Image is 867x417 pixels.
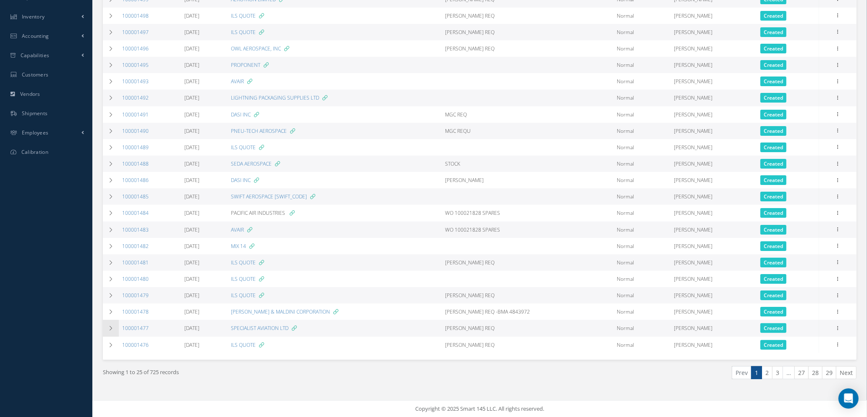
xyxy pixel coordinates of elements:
span: Inventory [22,13,45,20]
a: SWIFT AEROSPACE [SWIFT_CODE] [231,193,307,200]
span: Created [760,192,786,201]
span: Shipments [22,110,48,117]
div: Open Intercom Messenger [838,388,859,409]
a: 100001490 [122,127,149,135]
td: STOCK [442,156,613,172]
td: [PERSON_NAME] [671,139,757,156]
td: Normal [613,271,671,287]
span: Created [760,175,786,185]
td: Normal [613,123,671,139]
td: [PERSON_NAME] [671,337,757,353]
td: [DATE] [181,8,227,24]
a: 100001481 [122,259,149,266]
td: [PERSON_NAME] [671,238,757,254]
td: Normal [613,188,671,205]
td: [PERSON_NAME] REQ [442,320,613,336]
td: MGC REQU [442,123,613,139]
span: Created [760,307,786,317]
div: Copyright © 2025 Smart 145 LLC. All rights reserved. [101,405,859,413]
a: 100001483 [122,226,149,233]
td: [PERSON_NAME] [671,57,757,73]
a: [PERSON_NAME] & MALDINI CORPORATION [231,308,330,315]
td: [PERSON_NAME] REQ -BMA 4843972 [442,304,613,320]
td: [PERSON_NAME] [671,320,757,336]
td: [DATE] [181,205,227,221]
a: 100001492 [122,94,149,101]
td: [PERSON_NAME] [671,287,757,304]
a: 100001478 [122,308,149,315]
td: Normal [613,238,671,254]
a: 100001498 [122,12,149,19]
a: LIGHTNING PACKAGING SUPPLIES LTD [231,94,319,101]
td: Normal [613,40,671,57]
td: [PERSON_NAME] REQ [442,8,613,24]
a: ILS QUOTE [231,259,256,266]
span: Created [760,225,786,235]
a: DASI INC [231,177,251,184]
td: [PERSON_NAME] [442,172,613,188]
a: OWL AEROSPACE, INC [231,45,281,52]
span: Created [760,93,786,103]
td: Normal [613,90,671,106]
td: [PERSON_NAME] REQ [442,254,613,271]
a: 100001488 [122,160,149,167]
td: [DATE] [181,337,227,353]
td: Normal [613,57,671,73]
td: [DATE] [181,222,227,238]
span: Created [760,340,786,350]
span: Created [760,159,786,169]
td: Normal [613,222,671,238]
a: AVAIR [231,78,244,85]
a: 100001477 [122,325,149,332]
td: [PERSON_NAME] [671,271,757,287]
td: [DATE] [181,188,227,205]
td: [DATE] [181,238,227,254]
span: PACIFIC AIR INDUSTRIES [231,209,285,216]
a: ILS QUOTE [231,341,256,348]
td: [DATE] [181,24,227,40]
a: 28 [808,366,822,379]
td: Normal [613,8,671,24]
a: 100001482 [122,243,149,250]
span: Calibration [21,148,48,156]
td: [PERSON_NAME] [671,222,757,238]
a: Next [836,366,857,379]
a: 100001479 [122,292,149,299]
td: [PERSON_NAME] [671,24,757,40]
td: MGC REQ [442,106,613,123]
td: Normal [613,304,671,320]
td: WO 100021828 SPARES [442,205,613,221]
span: Vendors [20,90,40,98]
a: 100001476 [122,341,149,348]
td: Normal [613,320,671,336]
td: WO 100021828 SPARES [442,222,613,238]
span: Created [760,258,786,267]
a: 100001485 [122,193,149,200]
a: SPECIALIST AVIATION LTD [231,325,288,332]
td: [PERSON_NAME] REQ [442,24,613,40]
td: [DATE] [181,254,227,271]
a: 2 [762,366,773,379]
a: 100001489 [122,144,149,151]
span: Employees [22,129,49,136]
a: 27 [794,366,809,379]
td: Normal [613,139,671,156]
span: Created [760,241,786,251]
a: AVAIR [231,226,244,233]
a: 1 [751,366,762,379]
td: [DATE] [181,73,227,90]
td: [DATE] [181,172,227,188]
a: ILS QUOTE [231,29,256,36]
td: Normal [613,337,671,353]
td: [PERSON_NAME] REQ [442,287,613,304]
td: Normal [613,73,671,90]
a: DASI INC [231,111,251,118]
a: 29 [822,366,836,379]
span: Created [760,274,786,284]
td: [DATE] [181,123,227,139]
span: Created [760,77,786,86]
a: 100001486 [122,177,149,184]
span: Created [760,208,786,218]
td: [PERSON_NAME] [671,8,757,24]
td: Normal [613,254,671,271]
